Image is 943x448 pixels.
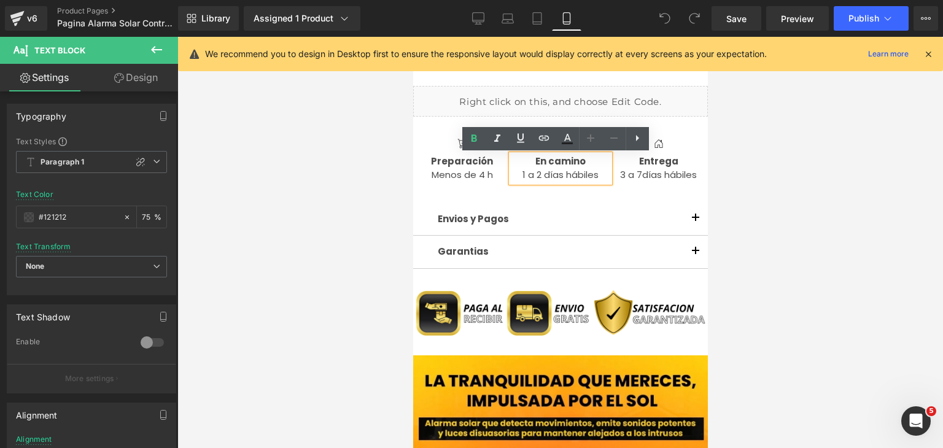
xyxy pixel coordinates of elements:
div: % [137,206,166,228]
div: Enable [16,337,128,350]
button: Publish [834,6,909,31]
a: Tablet [522,6,552,31]
a: Product Pages [57,6,198,16]
a: Mobile [552,6,581,31]
div: Text Color [16,190,53,199]
button: Redo [682,6,707,31]
a: Design [91,64,180,91]
strong: Preparación [18,118,80,131]
button: Undo [653,6,677,31]
div: Text Shadow [16,305,70,322]
span: Publish [848,14,879,23]
button: More [914,6,938,31]
b: Entrega [226,118,265,131]
span: Preview [781,12,814,25]
span: Library [201,13,230,24]
span: Pagina Alarma Solar Control - [DATE] 14:18:34 [57,18,175,28]
a: v6 [5,6,47,31]
span: Producto mas vendido en su categoría. [28,2,209,15]
span: Text Block [34,45,85,55]
p: 🏆 [16,2,279,17]
span: Envios y Pagos [25,176,96,188]
span: 5 [926,406,936,416]
span: Save [726,12,747,25]
input: Color [39,210,117,224]
div: Text Styles [16,136,167,146]
div: Alignment [16,403,58,420]
a: Learn more [863,47,914,61]
a: New Library [178,6,239,31]
p: More settings [65,373,114,384]
div: Assigned 1 Product [254,12,351,25]
p: 1 a 2 días hábiles [98,131,196,145]
span: días hábiles [229,131,284,144]
b: None [26,261,45,271]
p: We recommend you to design in Desktop first to ensure the responsive layout would display correct... [205,47,767,61]
a: Desktop [464,6,493,31]
b: Paragraph 1 [41,157,85,168]
button: More settings [7,364,176,393]
a: Preview [766,6,829,31]
iframe: Intercom live chat [901,406,931,436]
span: Garantias [25,208,76,221]
strong: En camino [122,118,173,131]
p: 3 a 7 [196,131,295,145]
div: Text Transform [16,242,71,251]
div: v6 [25,10,40,26]
div: Alignment [16,435,52,444]
div: Typography [16,104,66,122]
a: Laptop [493,6,522,31]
